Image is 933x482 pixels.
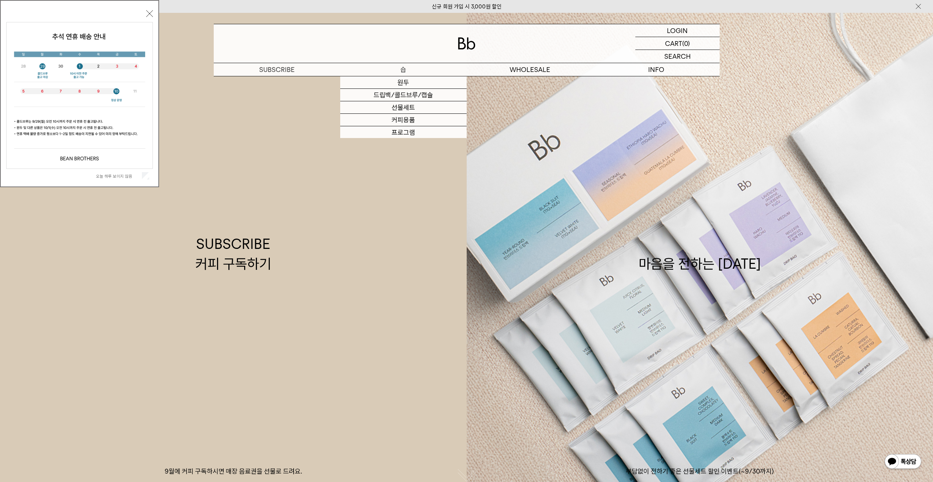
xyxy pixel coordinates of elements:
[432,3,502,10] a: 신규 회원 가입 시 3,000원 할인
[340,126,467,139] a: 프로그램
[7,22,153,168] img: 5e4d662c6b1424087153c0055ceb1a13_140731.jpg
[665,37,682,50] p: CART
[639,234,761,273] div: 마음을 전하는 [DATE]
[593,63,720,76] p: INFO
[146,10,153,17] button: 닫기
[682,37,690,50] p: (0)
[467,63,593,76] p: WHOLESALE
[667,24,688,37] p: LOGIN
[340,114,467,126] a: 커피용품
[214,63,340,76] a: SUBSCRIBE
[664,50,691,63] p: SEARCH
[340,89,467,101] a: 드립백/콜드브루/캡슐
[96,174,140,179] label: 오늘 하루 보이지 않음
[340,76,467,89] a: 원두
[340,101,467,114] a: 선물세트
[195,234,271,273] div: SUBSCRIBE 커피 구독하기
[884,453,922,471] img: 카카오톡 채널 1:1 채팅 버튼
[458,37,475,50] img: 로고
[635,24,720,37] a: LOGIN
[340,63,467,76] a: 숍
[635,37,720,50] a: CART (0)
